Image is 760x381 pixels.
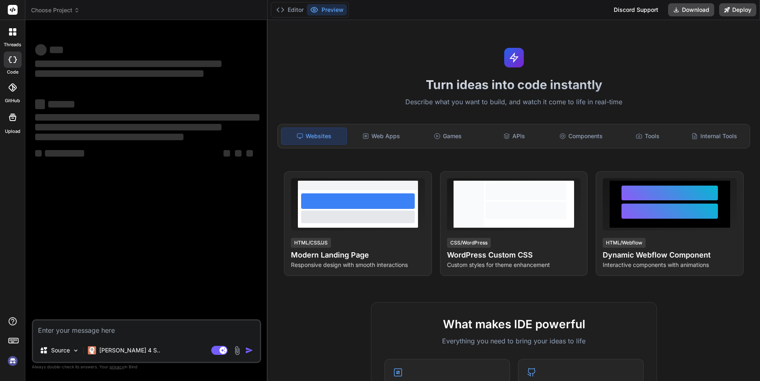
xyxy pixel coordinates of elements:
[35,134,183,140] span: ‌
[349,128,414,145] div: Web Apps
[609,3,663,16] div: Discord Support
[35,99,45,109] span: ‌
[273,97,755,108] p: Describe what you want to build, and watch it come to life in real-time
[32,363,261,371] p: Always double-check its answers. Your in Bind
[88,346,96,354] img: Claude 4 Sonnet
[7,69,18,76] label: code
[48,101,74,108] span: ‌
[50,47,63,53] span: ‌
[281,128,347,145] div: Websites
[35,124,221,130] span: ‌
[110,364,124,369] span: privacy
[307,4,347,16] button: Preview
[51,346,70,354] p: Source
[35,150,42,157] span: ‌
[447,261,581,269] p: Custom styles for theme enhancement
[415,128,480,145] div: Games
[447,238,491,248] div: CSS/WordPress
[384,336,644,346] p: Everything you need to bring your ideas to life
[682,128,747,145] div: Internal Tools
[603,249,737,261] h4: Dynamic Webflow Component
[291,249,425,261] h4: Modern Landing Page
[4,41,21,48] label: threads
[719,3,756,16] button: Deploy
[548,128,613,145] div: Components
[291,238,331,248] div: HTML/CSS/JS
[291,261,425,269] p: Responsive design with smooth interactions
[5,97,20,104] label: GitHub
[232,346,242,355] img: attachment
[668,3,714,16] button: Download
[235,150,241,157] span: ‌
[273,77,755,92] h1: Turn ideas into code instantly
[273,4,307,16] button: Editor
[35,114,259,121] span: ‌
[45,150,84,157] span: ‌
[245,346,253,354] img: icon
[35,70,203,77] span: ‌
[246,150,253,157] span: ‌
[35,44,47,56] span: ‌
[6,354,20,368] img: signin
[72,347,79,354] img: Pick Models
[99,346,160,354] p: [PERSON_NAME] 4 S..
[224,150,230,157] span: ‌
[35,61,221,67] span: ‌
[447,249,581,261] h4: WordPress Custom CSS
[31,6,80,14] span: Choose Project
[603,238,646,248] div: HTML/Webflow
[482,128,547,145] div: APIs
[384,316,644,333] h2: What makes IDE powerful
[615,128,680,145] div: Tools
[5,128,20,135] label: Upload
[603,261,737,269] p: Interactive components with animations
